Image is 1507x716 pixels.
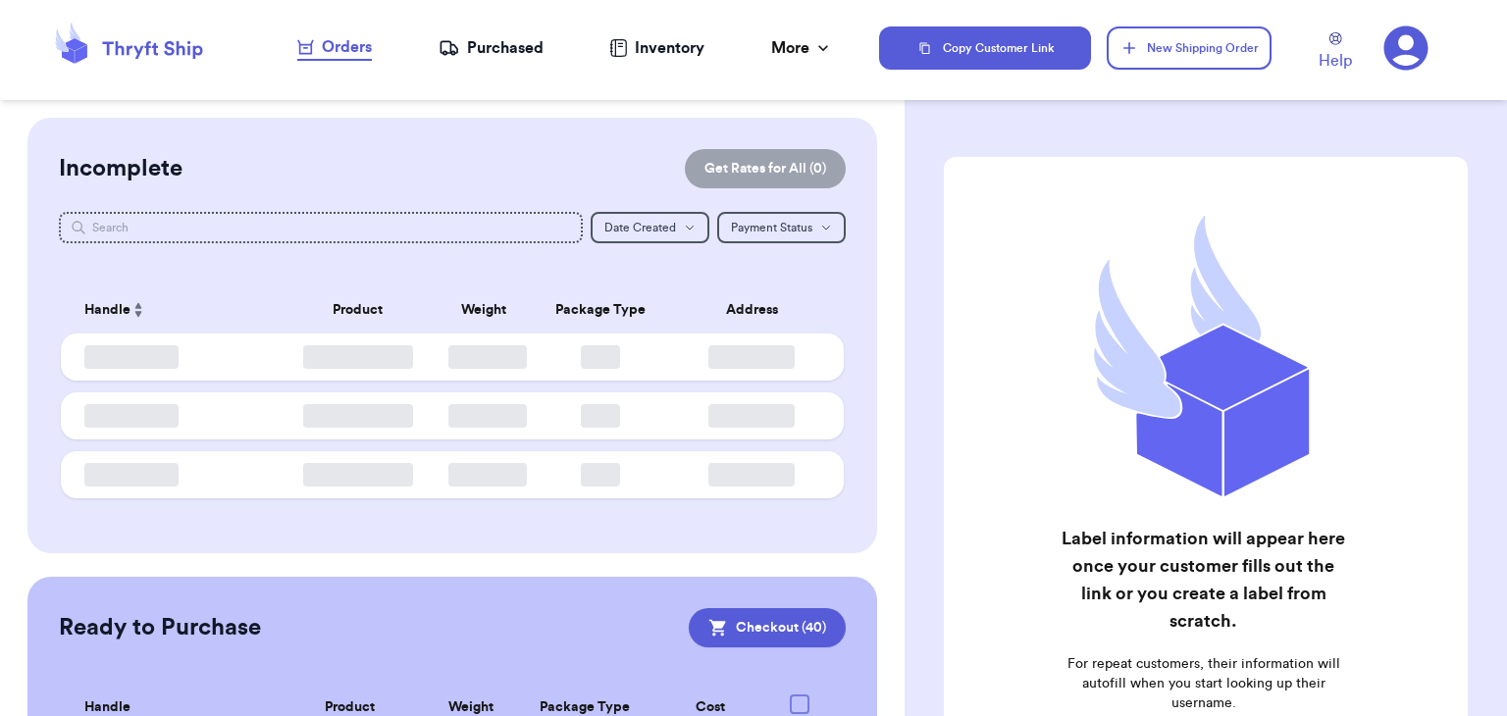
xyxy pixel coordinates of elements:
[59,153,182,184] h2: Incomplete
[84,300,130,321] span: Handle
[731,222,812,233] span: Payment Status
[591,212,709,243] button: Date Created
[771,36,833,60] div: More
[671,286,844,333] th: Address
[130,298,146,322] button: Sort ascending
[439,36,544,60] a: Purchased
[531,286,672,333] th: Package Type
[685,149,846,188] button: Get Rates for All (0)
[1319,32,1352,73] a: Help
[717,212,846,243] button: Payment Status
[280,286,437,333] th: Product
[1319,49,1352,73] span: Help
[1057,654,1350,713] p: For repeat customers, their information will autofill when you start looking up their username.
[297,35,372,61] a: Orders
[59,612,261,643] h2: Ready to Purchase
[879,26,1091,70] button: Copy Customer Link
[297,35,372,59] div: Orders
[609,36,704,60] a: Inventory
[689,608,846,647] button: Checkout (40)
[1107,26,1272,70] button: New Shipping Order
[604,222,676,233] span: Date Created
[1057,525,1350,635] h2: Label information will appear here once your customer fills out the link or you create a label fr...
[437,286,531,333] th: Weight
[59,212,583,243] input: Search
